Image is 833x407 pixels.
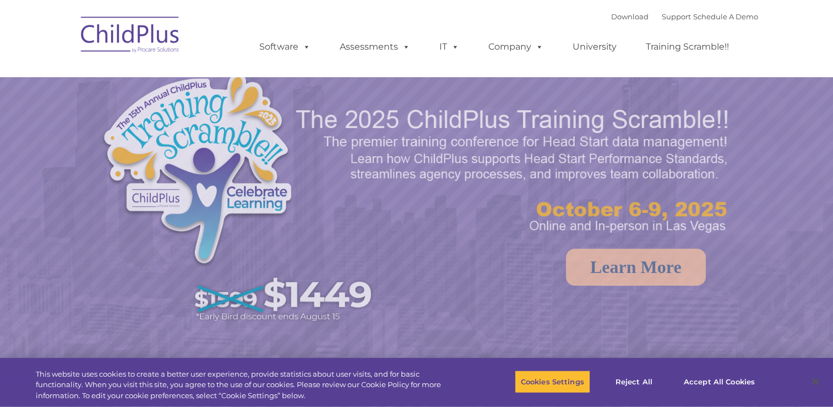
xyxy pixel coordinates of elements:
[662,12,691,21] a: Support
[562,36,628,58] a: University
[329,36,421,58] a: Assessments
[803,369,827,394] button: Close
[75,9,186,64] img: ChildPlus by Procare Solutions
[600,370,668,393] button: Reject All
[693,12,758,21] a: Schedule A Demo
[36,369,458,401] div: This website uses cookies to create a better user experience, provide statistics about user visit...
[566,249,706,286] a: Learn More
[515,370,590,393] button: Cookies Settings
[477,36,554,58] a: Company
[635,36,740,58] a: Training Scramble!!
[248,36,322,58] a: Software
[611,12,649,21] a: Download
[678,370,761,393] button: Accept All Cookies
[428,36,470,58] a: IT
[611,12,758,21] font: |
